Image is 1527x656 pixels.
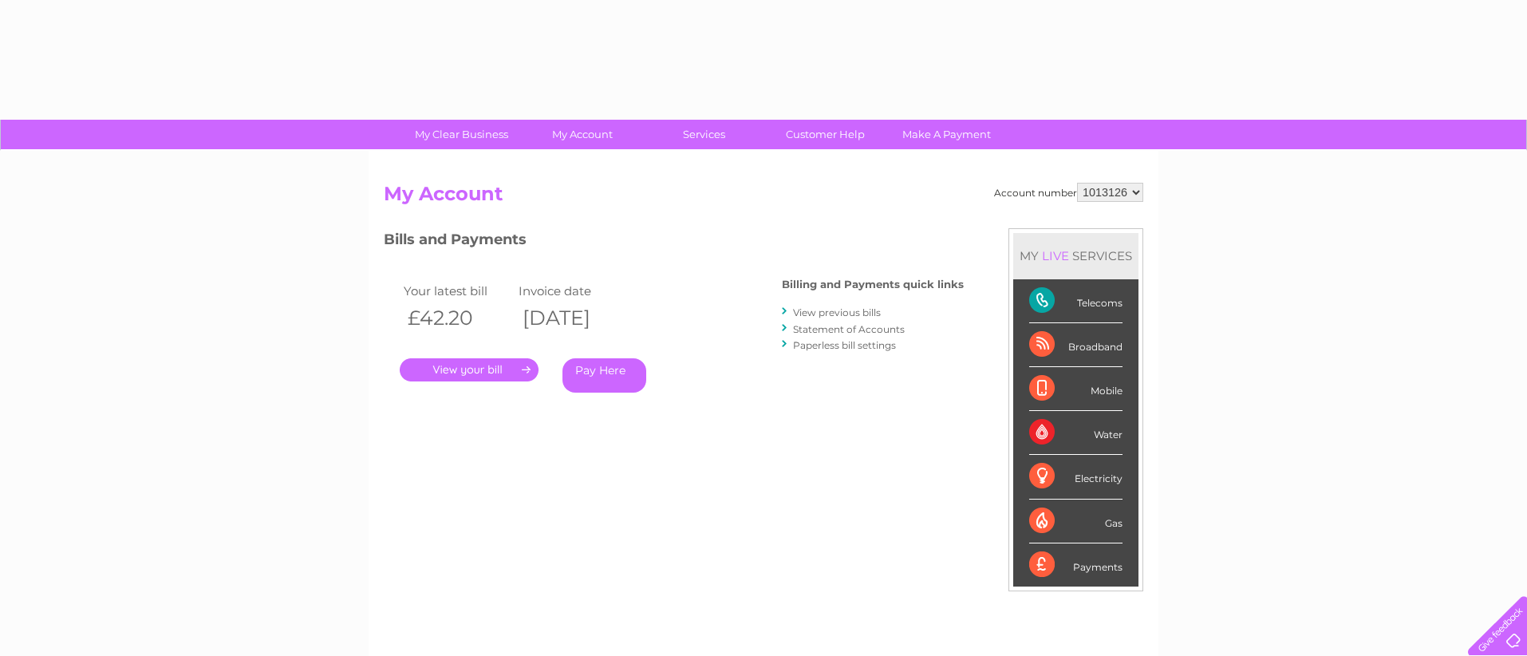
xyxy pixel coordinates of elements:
a: Pay Here [562,358,646,393]
a: Statement of Accounts [793,323,905,335]
a: My Clear Business [396,120,527,149]
a: Paperless bill settings [793,339,896,351]
div: Payments [1029,543,1123,587]
div: Mobile [1029,367,1123,411]
a: Make A Payment [881,120,1012,149]
h3: Bills and Payments [384,228,964,256]
td: Your latest bill [400,280,515,302]
div: Gas [1029,500,1123,543]
th: £42.20 [400,302,515,334]
div: Electricity [1029,455,1123,499]
a: . [400,358,539,381]
h2: My Account [384,183,1143,213]
a: Services [638,120,770,149]
a: View previous bills [793,306,881,318]
div: LIVE [1039,248,1072,263]
th: [DATE] [515,302,629,334]
div: MY SERVICES [1013,233,1138,279]
h4: Billing and Payments quick links [782,279,964,290]
a: Customer Help [760,120,891,149]
div: Water [1029,411,1123,455]
div: Telecoms [1029,279,1123,323]
td: Invoice date [515,280,629,302]
a: My Account [517,120,649,149]
div: Account number [994,183,1143,202]
div: Broadband [1029,323,1123,367]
